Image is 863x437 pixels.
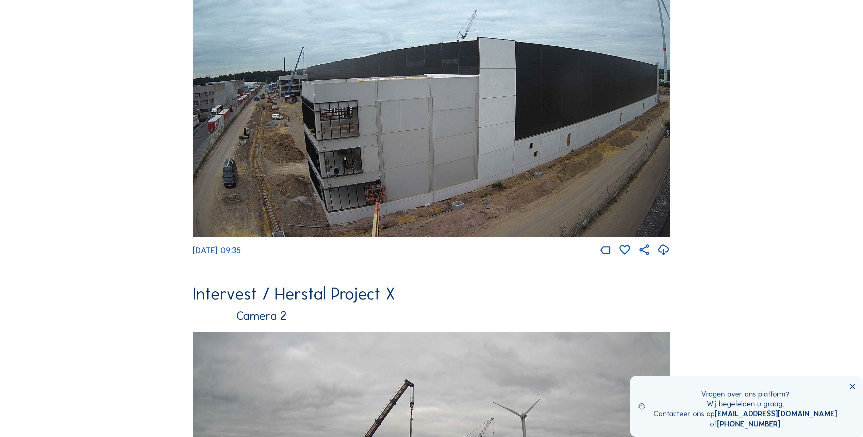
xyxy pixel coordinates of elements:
a: [PHONE_NUMBER] [717,419,780,428]
span: [DATE] 09:35 [193,245,241,256]
div: Intervest / Herstal Project X [193,285,670,302]
div: Wij begeleiden u graag. [653,399,837,409]
a: [EMAIL_ADDRESS][DOMAIN_NAME] [715,409,837,418]
div: Vragen over ons platform? [653,389,837,399]
div: Contacteer ons op [653,409,837,419]
div: of [653,419,837,429]
img: operator [638,389,645,424]
div: Camera 2 [193,310,670,322]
